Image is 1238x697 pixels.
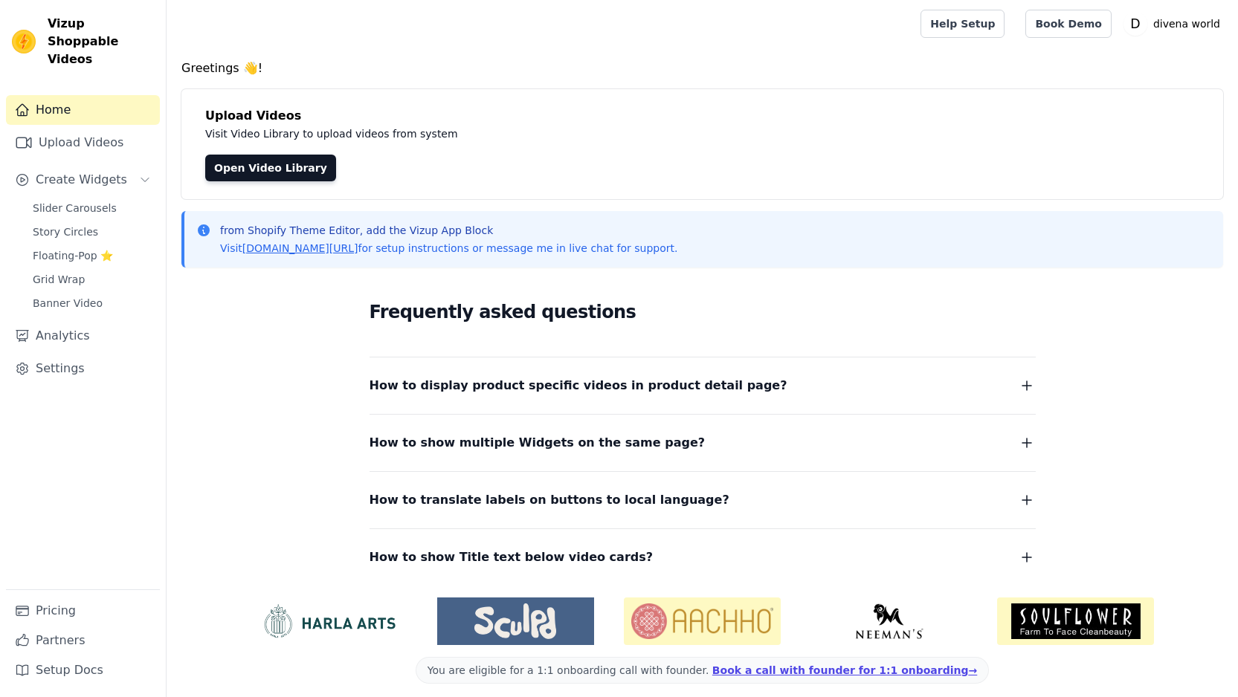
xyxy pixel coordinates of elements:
button: How to translate labels on buttons to local language? [370,490,1036,510]
span: Slider Carousels [33,201,117,215]
span: Banner Video [33,296,103,311]
a: Book Demo [1025,10,1111,38]
a: [DOMAIN_NAME][URL] [242,242,358,254]
a: Home [6,95,160,125]
p: divena world [1147,10,1226,37]
a: Book a call with founder for 1:1 onboarding [712,664,977,676]
img: Neeman's [810,603,967,639]
img: Soulflower [997,597,1154,645]
span: How to show Title text below video cards? [370,547,654,568]
p: Visit for setup instructions or message me in live chat for support. [220,241,677,256]
span: Floating-Pop ⭐ [33,248,113,263]
span: How to translate labels on buttons to local language? [370,490,729,510]
span: Create Widgets [36,171,127,189]
img: Aachho [624,597,781,645]
a: Grid Wrap [24,269,160,290]
span: Vizup Shoppable Videos [48,15,154,68]
button: D divena world [1123,10,1226,37]
button: Create Widgets [6,165,160,195]
a: Banner Video [24,293,160,314]
img: HarlaArts [251,603,407,639]
h2: Frequently asked questions [370,297,1036,327]
span: How to show multiple Widgets on the same page? [370,432,706,453]
a: Open Video Library [205,155,336,181]
span: Grid Wrap [33,272,85,287]
a: Story Circles [24,221,160,242]
a: Pricing [6,596,160,626]
a: Settings [6,354,160,383]
span: Story Circles [33,224,98,239]
p: from Shopify Theme Editor, add the Vizup App Block [220,223,677,238]
text: D [1130,16,1140,31]
img: Vizup [12,30,36,54]
a: Setup Docs [6,655,160,685]
span: How to display product specific videos in product detail page? [370,375,787,396]
a: Partners [6,626,160,655]
button: How to show Title text below video cards? [370,547,1036,568]
a: Analytics [6,321,160,351]
a: Upload Videos [6,128,160,158]
button: How to display product specific videos in product detail page? [370,375,1036,396]
a: Floating-Pop ⭐ [24,245,160,266]
a: Slider Carousels [24,198,160,218]
h4: Upload Videos [205,107,1199,125]
img: Sculpd US [437,603,594,639]
a: Help Setup [921,10,1005,38]
p: Visit Video Library to upload videos from system [205,125,871,143]
button: How to show multiple Widgets on the same page? [370,432,1036,453]
h4: Greetings 👋! [181,59,1223,77]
